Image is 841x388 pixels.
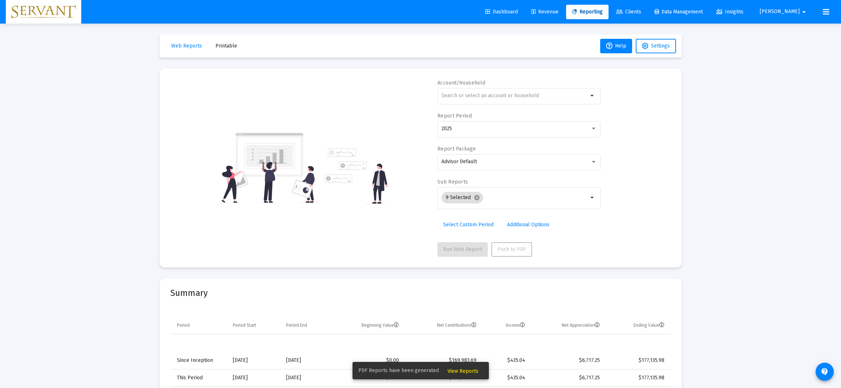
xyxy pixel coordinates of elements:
[751,4,817,19] button: [PERSON_NAME]
[210,39,243,53] button: Printable
[286,322,307,328] div: Period End
[443,222,494,228] span: Select Custom Period
[441,93,588,99] input: Search or select an account or household
[800,5,808,19] mat-icon: arrow_drop_down
[442,364,484,377] button: View Reports
[437,179,468,185] label: Sub Reports
[331,352,404,369] td: $0.00
[448,368,478,374] span: View Reports
[441,125,452,132] span: 2025
[286,357,326,364] div: [DATE]
[437,80,485,86] label: Account/Household
[331,369,404,387] td: $0.00
[437,113,472,119] label: Report Period
[636,39,676,53] button: Settings
[474,194,480,201] mat-icon: cancel
[716,9,743,15] span: Insights
[441,158,477,165] span: Advisor Default
[531,9,558,15] span: Revenue
[233,374,276,381] div: [DATE]
[710,5,749,19] a: Insights
[479,5,524,19] a: Dashboard
[600,39,632,53] button: Help
[233,357,276,364] div: [DATE]
[170,289,671,297] mat-card-title: Summary
[651,43,670,49] span: Settings
[286,374,326,381] div: [DATE]
[491,242,532,257] button: Push to PDF
[606,43,626,49] span: Help
[215,43,237,49] span: Printable
[171,43,202,49] span: Web Reports
[562,322,600,328] div: Net Appreciation
[11,5,76,19] img: Dashboard
[233,322,256,328] div: Period Start
[170,369,228,387] td: This Period
[170,352,228,369] td: Since Inception
[525,5,564,19] a: Revenue
[170,317,228,334] td: Column Period
[605,317,671,334] td: Column Ending Value
[404,317,482,334] td: Column Net Contributions
[324,148,388,204] img: reporting-alt
[760,9,800,15] span: [PERSON_NAME]
[530,317,605,334] td: Column Net Appreciation
[331,317,404,334] td: Column Beginning Value
[530,352,605,369] td: $6,717.25
[170,300,671,387] div: Data grid
[177,322,190,328] div: Period
[443,246,482,252] span: Run Web Report
[655,9,703,15] span: Data Management
[566,5,609,19] a: Reporting
[220,132,320,204] img: reporting
[228,317,281,334] td: Column Period Start
[588,193,597,202] mat-icon: arrow_drop_down
[482,317,530,334] td: Column Income
[482,369,530,387] td: $435.04
[610,5,647,19] a: Clients
[485,9,518,15] span: Dashboard
[165,39,208,53] button: Web Reports
[437,322,477,328] div: Net Contributions
[506,322,525,328] div: Income
[605,369,671,387] td: $177,135.98
[572,9,603,15] span: Reporting
[482,352,530,369] td: $435.04
[605,352,671,369] td: $177,135.98
[616,9,641,15] span: Clients
[588,91,597,100] mat-icon: arrow_drop_down
[362,322,399,328] div: Beginning Value
[649,5,709,19] a: Data Management
[437,242,488,257] button: Run Web Report
[441,190,588,205] mat-chip-list: Selection
[437,146,476,152] label: Report Package
[358,367,439,374] span: PDF Reports have been generated
[281,317,331,334] td: Column Period End
[441,192,483,203] mat-chip: 9 Selected
[404,352,482,369] td: $169,983.69
[530,369,605,387] td: $6,717.25
[498,246,526,252] span: Push to PDF
[634,322,664,328] div: Ending Value
[507,222,549,228] span: Additional Options
[820,367,829,376] mat-icon: contact_support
